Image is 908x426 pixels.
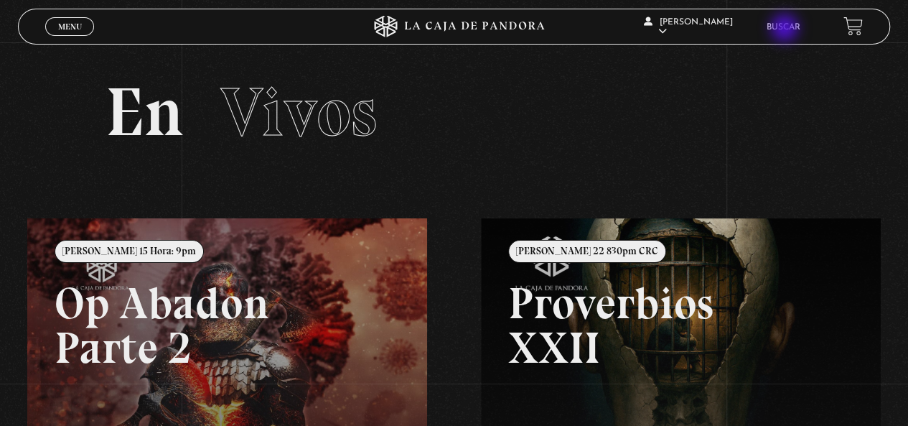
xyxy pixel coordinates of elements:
span: Vivos [220,71,377,153]
a: Buscar [767,23,800,32]
span: Cerrar [53,34,87,45]
h2: En [106,78,803,147]
span: Menu [58,22,82,31]
span: [PERSON_NAME] [644,18,733,36]
a: View your shopping cart [843,17,863,36]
